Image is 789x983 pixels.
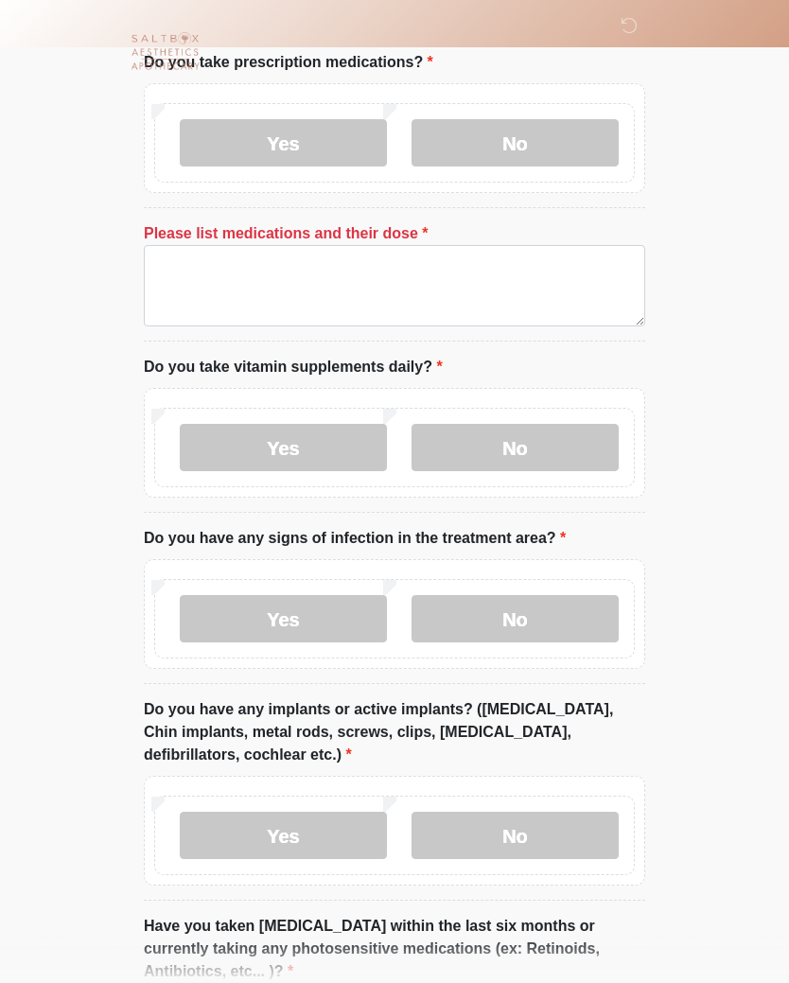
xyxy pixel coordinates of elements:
label: No [412,119,619,167]
label: Do you have any signs of infection in the treatment area? [144,527,566,550]
label: Yes [180,119,387,167]
label: No [412,424,619,471]
img: Saltbox Aesthetics Logo [125,14,205,95]
label: Yes [180,812,387,859]
label: Please list medications and their dose [144,222,429,245]
label: Have you taken [MEDICAL_DATA] within the last six months or currently taking any photosensitive m... [144,915,645,983]
label: Do you take vitamin supplements daily? [144,356,443,378]
label: No [412,812,619,859]
label: No [412,595,619,642]
label: Yes [180,595,387,642]
label: Do you have any implants or active implants? ([MEDICAL_DATA], Chin implants, metal rods, screws, ... [144,698,645,766]
label: Yes [180,424,387,471]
